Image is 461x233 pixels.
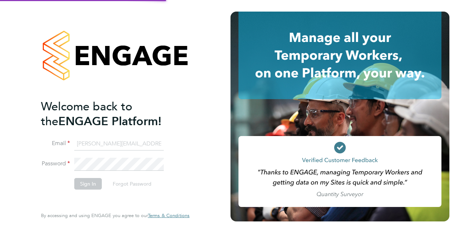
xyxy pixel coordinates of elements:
[107,178,157,190] button: Forgot Password
[74,178,102,190] button: Sign In
[148,213,190,219] a: Terms & Conditions
[41,140,70,147] label: Email
[41,160,70,168] label: Password
[41,212,190,219] span: By accessing and using ENGAGE you agree to our
[41,99,182,129] h2: ENGAGE Platform!
[41,99,132,128] span: Welcome back to the
[74,137,164,151] input: Enter your work email...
